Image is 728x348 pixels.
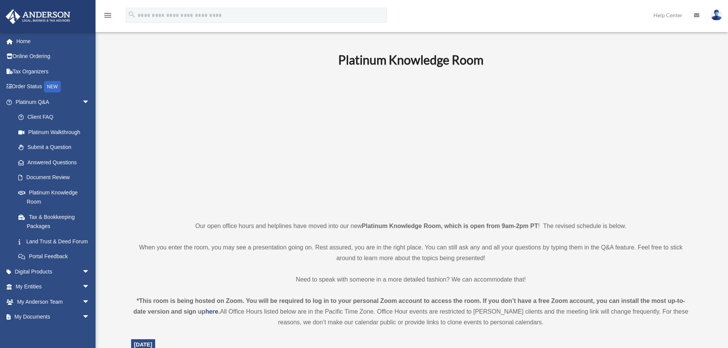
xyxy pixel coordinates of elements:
[11,170,101,185] a: Document Review
[5,309,101,325] a: My Documentsarrow_drop_down
[82,94,97,110] span: arrow_drop_down
[103,11,112,20] i: menu
[218,308,220,315] strong: .
[133,298,685,315] strong: *This room is being hosted on Zoom. You will be required to log in to your personal Zoom account ...
[5,264,101,279] a: Digital Productsarrow_drop_down
[296,78,525,207] iframe: 231110_Toby_KnowledgeRoom
[205,308,218,315] a: here
[11,249,101,264] a: Portal Feedback
[3,9,73,24] img: Anderson Advisors Platinum Portal
[103,13,112,20] a: menu
[5,94,101,110] a: Platinum Q&Aarrow_drop_down
[131,242,691,264] p: When you enter the room, you may see a presentation going on. Rest assured, you are in the right ...
[128,10,136,19] i: search
[5,294,101,309] a: My Anderson Teamarrow_drop_down
[44,81,61,92] div: NEW
[82,264,97,280] span: arrow_drop_down
[362,223,538,229] strong: Platinum Knowledge Room, which is open from 9am-2pm PT
[5,79,101,95] a: Order StatusNEW
[11,155,101,170] a: Answered Questions
[82,294,97,310] span: arrow_drop_down
[5,64,101,79] a: Tax Organizers
[82,309,97,325] span: arrow_drop_down
[5,34,101,49] a: Home
[131,221,691,231] p: Our open office hours and helplines have moved into our new ! The revised schedule is below.
[134,342,152,348] span: [DATE]
[131,296,691,328] div: All Office Hours listed below are in the Pacific Time Zone. Office Hour events are restricted to ...
[82,279,97,295] span: arrow_drop_down
[711,10,722,21] img: User Pic
[11,209,101,234] a: Tax & Bookkeeping Packages
[11,234,101,249] a: Land Trust & Deed Forum
[11,110,101,125] a: Client FAQ
[11,185,97,209] a: Platinum Knowledge Room
[338,52,483,67] b: Platinum Knowledge Room
[11,140,101,155] a: Submit a Question
[11,125,101,140] a: Platinum Walkthrough
[131,274,691,285] p: Need to speak with someone in a more detailed fashion? We can accommodate that!
[5,279,101,295] a: My Entitiesarrow_drop_down
[5,49,101,64] a: Online Ordering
